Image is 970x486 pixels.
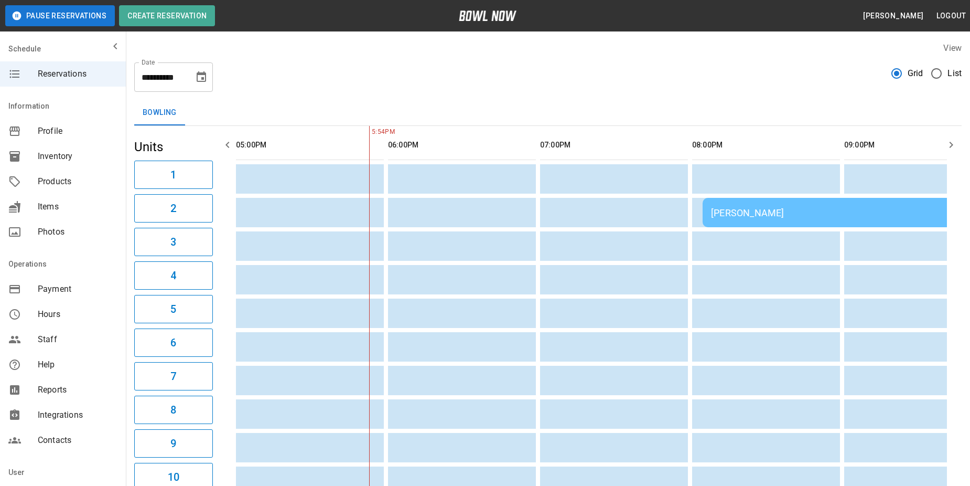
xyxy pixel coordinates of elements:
h6: 9 [170,435,176,452]
span: Reservations [38,68,117,80]
h6: 10 [168,469,179,485]
span: Products [38,175,117,188]
span: Reports [38,384,117,396]
span: Contacts [38,434,117,447]
h6: 3 [170,234,176,250]
button: 4 [134,261,213,290]
span: Hours [38,308,117,321]
button: 5 [134,295,213,323]
h5: Units [134,139,213,155]
h6: 1 [170,166,176,183]
button: Logout [932,6,970,26]
span: 5:54PM [369,127,372,138]
h6: 7 [170,368,176,385]
h6: 8 [170,402,176,418]
button: Choose date, selected date is Sep 6, 2025 [191,67,212,88]
span: Items [38,200,117,213]
span: Photos [38,226,117,238]
span: List [947,67,962,80]
span: Integrations [38,409,117,421]
h6: 6 [170,334,176,351]
button: Bowling [134,100,185,125]
button: 8 [134,396,213,424]
span: Help [38,358,117,371]
button: 3 [134,228,213,256]
h6: 5 [170,301,176,318]
span: Grid [908,67,923,80]
span: Payment [38,283,117,295]
img: logo [459,10,516,21]
button: 2 [134,194,213,223]
span: Staff [38,333,117,346]
span: Inventory [38,150,117,163]
button: 9 [134,429,213,458]
div: inventory tabs [134,100,962,125]
span: Profile [38,125,117,138]
button: 1 [134,161,213,189]
button: 6 [134,329,213,357]
button: 7 [134,362,213,390]
h6: 2 [170,200,176,217]
button: Create Reservation [119,5,215,26]
label: View [943,43,962,53]
button: [PERSON_NAME] [859,6,928,26]
h6: 4 [170,267,176,284]
button: Pause Reservations [5,5,115,26]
